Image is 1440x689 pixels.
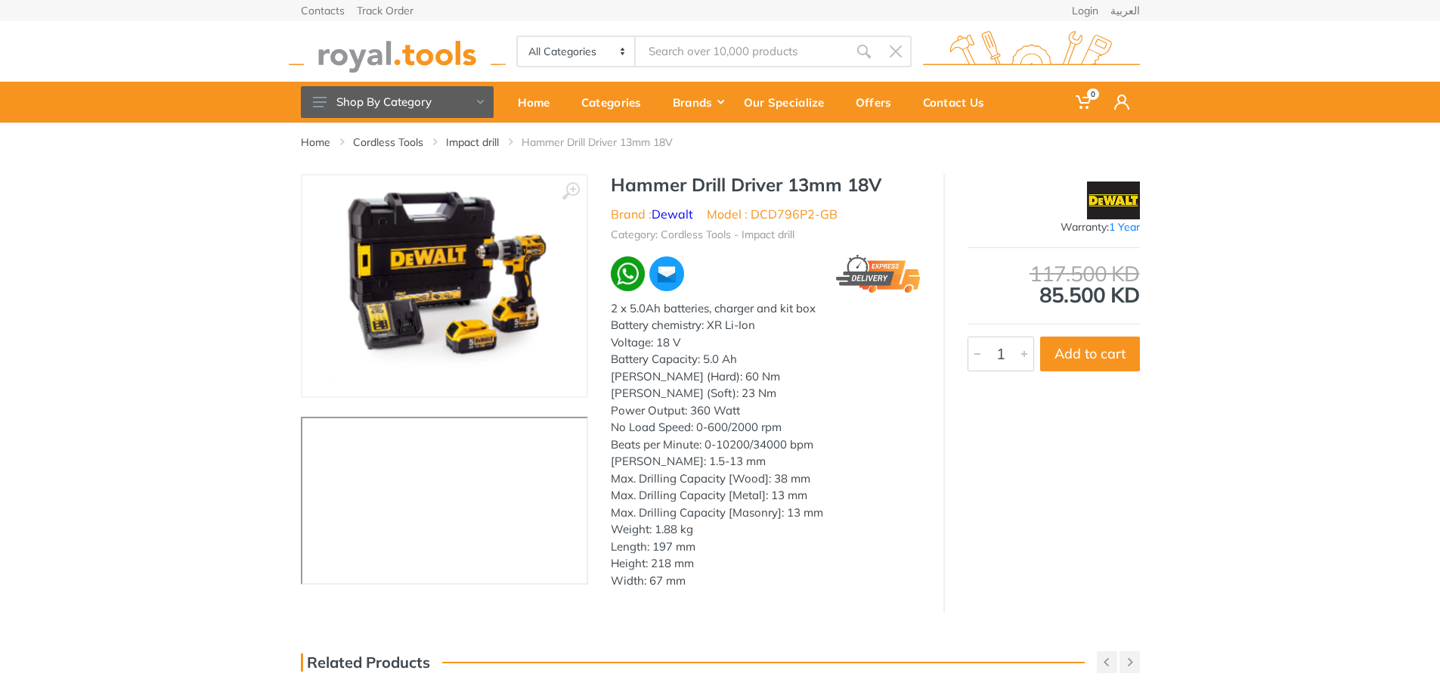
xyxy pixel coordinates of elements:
[912,86,1005,118] div: Contact Us
[446,135,499,150] a: Impact drill
[301,653,430,672] h3: Related Products
[845,82,912,123] a: Offers
[1087,182,1140,219] img: Dewalt
[636,36,847,67] input: Site search
[648,255,686,293] img: ma.webp
[333,191,556,381] img: Royal Tools - Hammer Drill Driver 13mm 18V
[289,31,506,73] img: royal.tools Logo
[845,86,912,118] div: Offers
[968,263,1140,306] div: 85.500 KD
[611,174,921,196] h1: Hammer Drill Driver 13mm 18V
[1110,5,1140,16] a: العربية
[611,205,693,223] li: Brand :
[301,5,345,16] a: Contacts
[968,219,1140,235] div: Warranty:
[301,86,494,118] button: Shop By Category
[301,135,330,150] a: Home
[733,86,845,118] div: Our Specialize
[1065,82,1104,123] a: 0
[301,135,1140,150] nav: breadcrumb
[522,135,695,150] li: Hammer Drill Driver 13mm 18V
[1087,88,1099,100] span: 0
[1040,337,1140,371] button: Add to cart
[571,82,662,123] a: Categories
[507,86,571,118] div: Home
[611,300,921,590] div: 2 x 5.0Ah batteries, charger and kit box Battery chemistry: XR Li-Ion Voltage: 18 V Battery Capac...
[571,86,662,118] div: Categories
[353,135,423,150] a: Cordless Tools
[912,82,1005,123] a: Contact Us
[507,82,571,123] a: Home
[707,205,838,223] li: Model : DCD796P2-GB
[662,86,733,118] div: Brands
[923,31,1140,73] img: royal.tools Logo
[652,206,693,222] a: Dewalt
[733,82,845,123] a: Our Specialize
[836,255,921,293] img: express.png
[968,263,1140,284] div: 117.500 KD
[1109,220,1140,234] span: 1 Year
[611,256,646,291] img: wa.webp
[611,227,794,243] li: Category: Cordless Tools - Impact drill
[1072,5,1098,16] a: Login
[357,5,413,16] a: Track Order
[518,37,636,66] select: Category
